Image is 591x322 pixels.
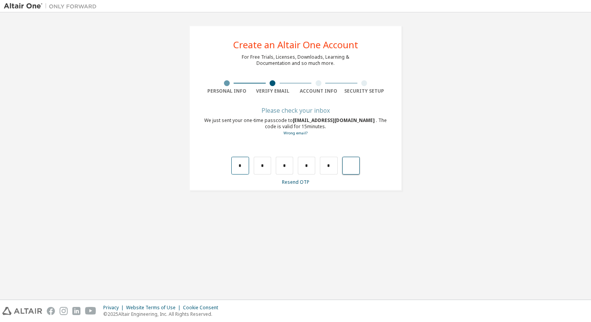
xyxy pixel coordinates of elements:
div: Create an Altair One Account [233,40,358,49]
div: We just sent your one-time passcode to . The code is valid for 15 minutes. [204,117,387,136]
p: © 2025 Altair Engineering, Inc. All Rights Reserved. [103,311,223,317]
a: Go back to the registration form [284,130,307,136]
div: For Free Trials, Licenses, Downloads, Learning & Documentation and so much more. [242,54,349,66]
img: altair_logo.svg [2,307,42,315]
img: instagram.svg [60,307,68,315]
div: Account Info [295,88,342,94]
a: Resend OTP [282,179,309,185]
div: Please check your inbox [204,108,387,113]
div: Cookie Consent [183,305,223,311]
span: [EMAIL_ADDRESS][DOMAIN_NAME] [293,117,376,124]
img: linkedin.svg [72,307,80,315]
div: Personal Info [204,88,250,94]
img: Altair One [4,2,101,10]
div: Website Terms of Use [126,305,183,311]
div: Verify Email [250,88,296,94]
img: facebook.svg [47,307,55,315]
div: Privacy [103,305,126,311]
img: youtube.svg [85,307,96,315]
div: Security Setup [342,88,388,94]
